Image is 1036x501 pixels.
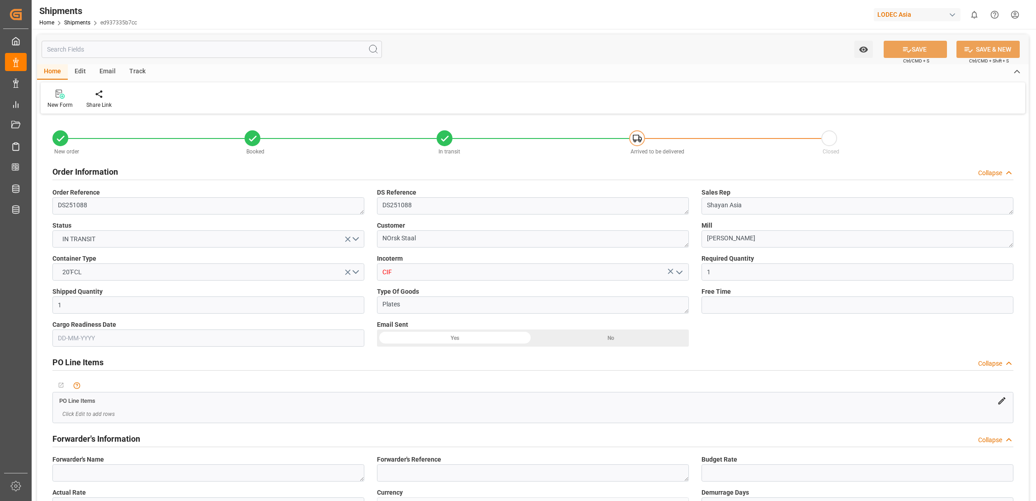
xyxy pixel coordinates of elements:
textarea: NOrsk Staal [377,230,689,248]
a: Shipments [64,19,90,26]
div: Share Link [86,101,112,109]
span: IN TRANSIT [58,234,100,244]
span: DS Reference [377,188,416,197]
span: Type Of Goods [377,287,419,296]
div: Home [37,64,68,80]
span: Ctrl/CMD + Shift + S [969,57,1009,64]
span: Mill [702,221,712,230]
textarea: Shayan Asia [702,197,1013,215]
span: Arrived to be delivered [631,148,684,155]
h2: Order Information [52,166,118,178]
span: In transit [438,148,460,155]
span: Currency [377,488,403,497]
span: Customer [377,221,405,230]
textarea: Plates [377,296,689,314]
input: DD-MM-YYYY [52,329,364,347]
span: 20'FCL [58,267,86,277]
div: Track [122,64,152,80]
span: Required Quantity [702,254,754,263]
span: Closed [823,148,839,155]
span: Forwarder's Reference [377,455,441,464]
div: LODEC Asia [874,8,961,21]
span: Actual Rate [52,488,86,497]
span: Shipped Quantity [52,287,103,296]
div: Collapse [978,168,1002,178]
span: Status [52,221,71,230]
div: Email [93,64,122,80]
span: Forwarder's Name [52,455,104,464]
textarea: [PERSON_NAME] [702,230,1013,248]
span: Order Reference [52,188,100,197]
span: PO Line Items [59,397,95,404]
div: Collapse [978,359,1002,368]
button: Help Center [984,5,1005,25]
span: Sales Rep [702,188,730,197]
div: No [533,329,689,347]
div: Collapse [978,435,1002,445]
span: Budget Rate [702,455,737,464]
button: open menu [52,230,364,248]
button: SAVE & NEW [956,41,1020,58]
div: Edit [68,64,93,80]
a: PO Line Items [59,396,95,404]
span: Container Type [52,254,96,263]
span: New order [54,148,79,155]
span: Incoterm [377,254,403,263]
button: LODEC Asia [874,6,964,23]
textarea: DS251088 [377,197,689,215]
span: Free Time [702,287,731,296]
button: open menu [854,41,873,58]
textarea: DS251088 [52,197,364,215]
div: Shipments [39,4,137,18]
div: Yes [377,329,533,347]
button: SAVE [884,41,947,58]
span: Email Sent [377,320,408,329]
input: Search Fields [42,41,382,58]
span: Click Edit to add rows [62,410,115,418]
span: Cargo Readiness Date [52,320,116,329]
button: open menu [672,265,686,279]
h2: Forwarder's Information [52,433,140,445]
button: show 0 new notifications [964,5,984,25]
span: Demurrage Days [702,488,749,497]
div: New Form [47,101,73,109]
span: Ctrl/CMD + S [903,57,929,64]
a: Home [39,19,54,26]
input: Type to search/select [377,263,689,281]
h2: PO Line Items [52,356,104,368]
span: Booked [246,148,264,155]
button: open menu [52,263,364,281]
